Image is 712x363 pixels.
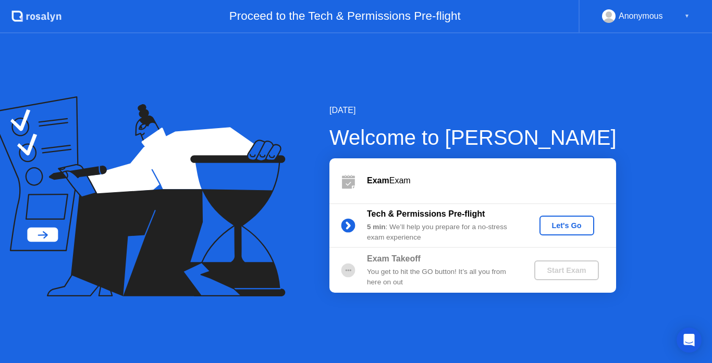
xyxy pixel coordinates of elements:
[329,104,617,117] div: [DATE]
[619,9,663,23] div: Anonymous
[538,266,594,274] div: Start Exam
[684,9,690,23] div: ▼
[367,267,517,288] div: You get to hit the GO button! It’s all you from here on out
[367,209,485,218] b: Tech & Permissions Pre-flight
[544,221,590,230] div: Let's Go
[534,260,598,280] button: Start Exam
[677,328,702,353] div: Open Intercom Messenger
[367,222,517,243] div: : We’ll help you prepare for a no-stress exam experience
[367,223,386,231] b: 5 min
[539,216,594,235] button: Let's Go
[367,176,389,185] b: Exam
[367,174,616,187] div: Exam
[367,254,421,263] b: Exam Takeoff
[329,122,617,153] div: Welcome to [PERSON_NAME]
